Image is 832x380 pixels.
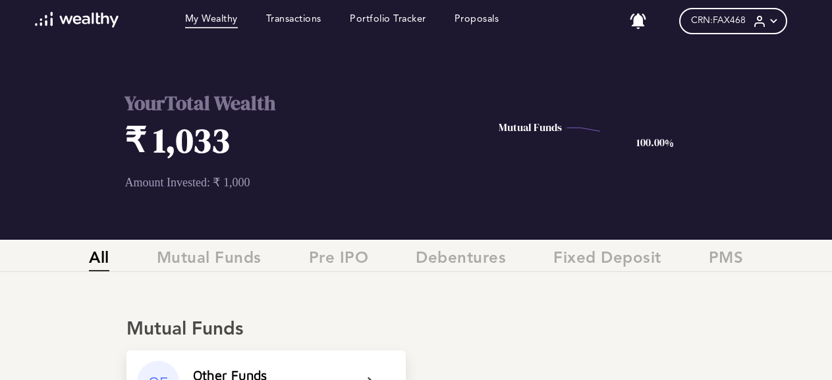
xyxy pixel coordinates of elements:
span: Debentures [416,250,506,271]
span: CRN: FAX468 [691,15,746,26]
p: Amount Invested: ₹ 1,000 [125,175,478,190]
h1: ₹ 1,033 [125,117,478,163]
span: PMS [709,250,744,271]
text: 100.00% [636,135,674,149]
div: Mutual Funds [126,319,706,341]
span: All [89,250,109,271]
a: My Wealthy [185,14,238,28]
text: Mutual Funds [499,120,562,134]
span: Fixed Deposit [553,250,661,271]
img: wl-logo-white.svg [35,12,119,28]
a: Proposals [455,14,499,28]
a: Transactions [266,14,321,28]
h2: Your Total Wealth [125,90,478,117]
a: Portfolio Tracker [350,14,426,28]
span: Pre IPO [309,250,369,271]
span: Mutual Funds [157,250,262,271]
